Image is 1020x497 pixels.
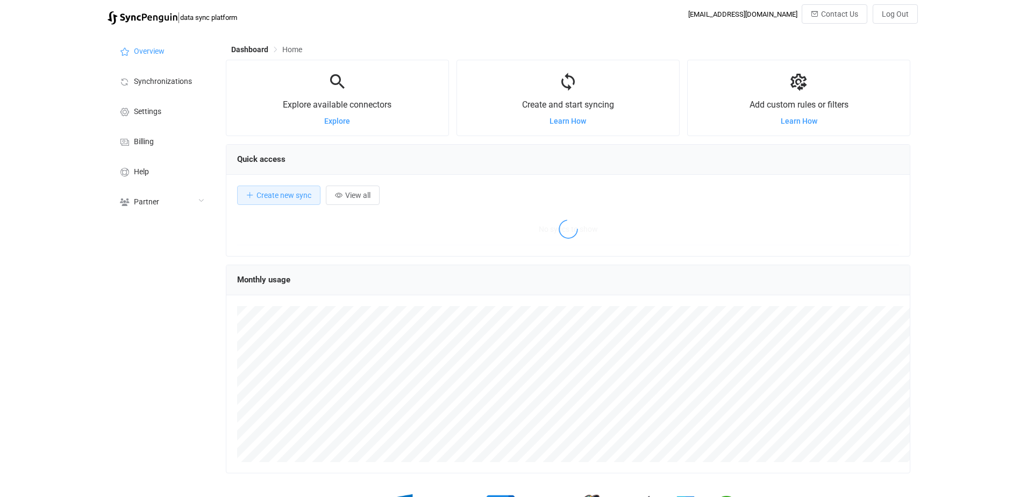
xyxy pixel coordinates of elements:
[134,77,192,86] span: Synchronizations
[231,46,302,53] div: Breadcrumb
[177,10,180,25] span: |
[134,138,154,146] span: Billing
[134,108,161,116] span: Settings
[345,191,370,200] span: View all
[134,198,159,207] span: Partner
[237,154,286,164] span: Quick access
[282,45,302,54] span: Home
[688,10,797,18] div: [EMAIL_ADDRESS][DOMAIN_NAME]
[180,13,237,22] span: data sync platform
[108,35,215,66] a: Overview
[108,11,177,25] img: syncpenguin.svg
[283,100,391,110] span: Explore available connectors
[231,45,268,54] span: Dashboard
[821,10,858,18] span: Contact Us
[108,66,215,96] a: Synchronizations
[873,4,918,24] button: Log Out
[108,10,237,25] a: |data sync platform
[550,117,586,125] a: Learn How
[750,100,848,110] span: Add custom rules or filters
[237,275,290,285] span: Monthly usage
[134,168,149,176] span: Help
[324,117,350,125] a: Explore
[108,156,215,186] a: Help
[781,117,817,125] a: Learn How
[134,47,165,56] span: Overview
[108,126,215,156] a: Billing
[882,10,909,18] span: Log Out
[256,191,311,200] span: Create new sync
[326,186,380,205] button: View all
[108,96,215,126] a: Settings
[522,100,614,110] span: Create and start syncing
[237,186,320,205] button: Create new sync
[802,4,867,24] button: Contact Us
